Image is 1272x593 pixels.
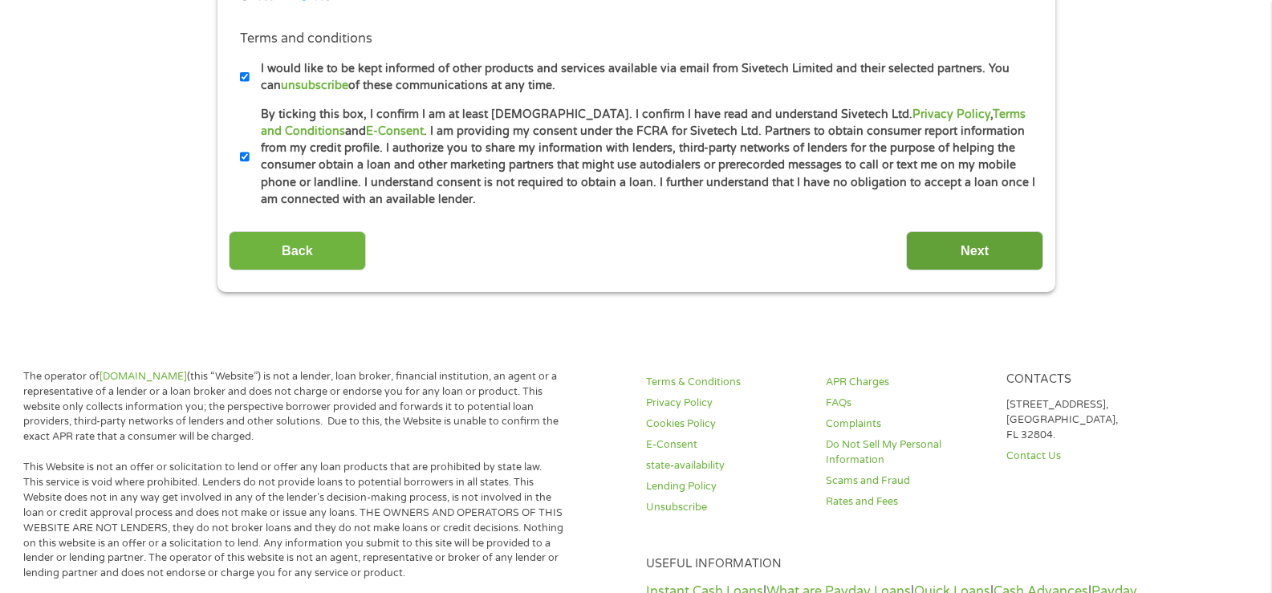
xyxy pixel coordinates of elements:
[646,557,1167,572] h4: Useful Information
[826,375,986,390] a: APR Charges
[1006,397,1167,443] p: [STREET_ADDRESS], [GEOGRAPHIC_DATA], FL 32804.
[646,396,807,411] a: Privacy Policy
[646,479,807,494] a: Lending Policy
[826,416,986,432] a: Complaints
[261,108,1026,138] a: Terms and Conditions
[250,106,1037,209] label: By ticking this box, I confirm I am at least [DEMOGRAPHIC_DATA]. I confirm I have read and unders...
[906,231,1043,270] input: Next
[646,416,807,432] a: Cookies Policy
[912,108,990,121] a: Privacy Policy
[23,460,564,581] p: This Website is not an offer or solicitation to lend or offer any loan products that are prohibit...
[646,437,807,453] a: E-Consent
[250,60,1037,95] label: I would like to be kept informed of other products and services available via email from Sivetech...
[281,79,348,92] a: unsubscribe
[1006,449,1167,464] a: Contact Us
[826,396,986,411] a: FAQs
[366,124,424,138] a: E-Consent
[23,369,564,445] p: The operator of (this “Website”) is not a lender, loan broker, financial institution, an agent or...
[826,473,986,489] a: Scams and Fraud
[1006,372,1167,388] h4: Contacts
[826,494,986,510] a: Rates and Fees
[100,370,187,383] a: [DOMAIN_NAME]
[240,30,372,47] label: Terms and conditions
[646,375,807,390] a: Terms & Conditions
[826,437,986,468] a: Do Not Sell My Personal Information
[646,500,807,515] a: Unsubscribe
[646,458,807,473] a: state-availability
[229,231,366,270] input: Back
